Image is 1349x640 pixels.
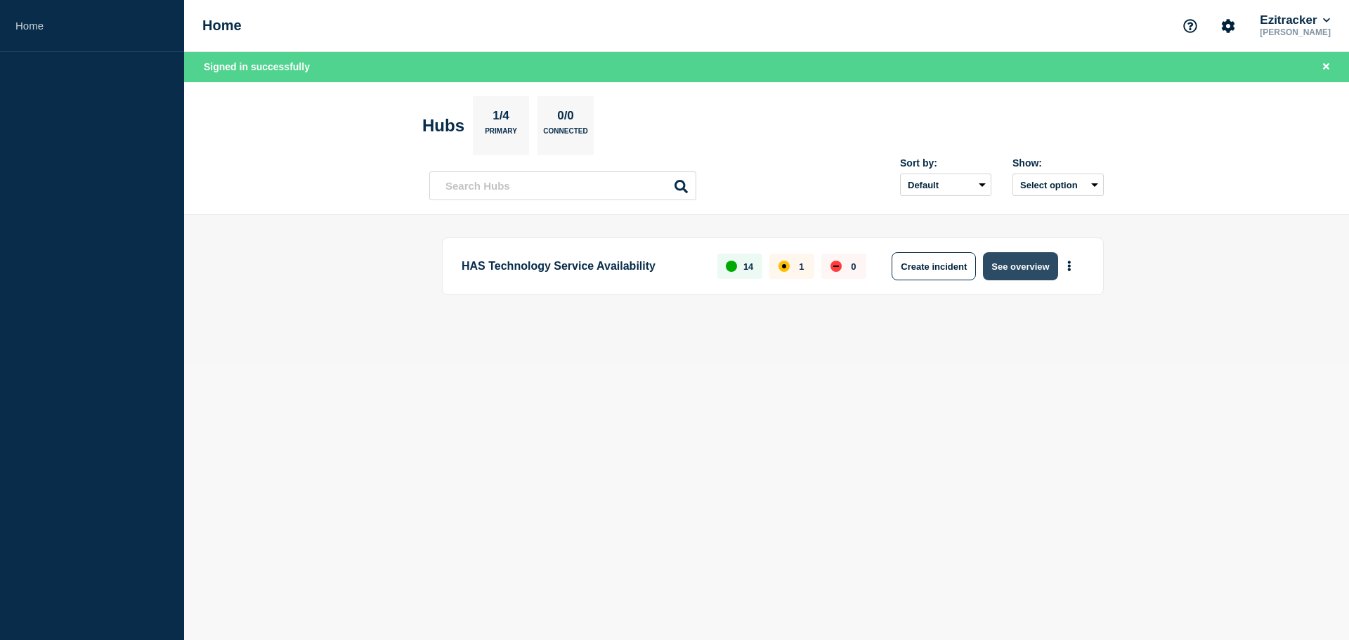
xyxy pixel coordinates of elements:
[485,127,517,142] p: Primary
[799,261,804,272] p: 1
[488,109,515,127] p: 1/4
[204,61,310,72] span: Signed in successfully
[1012,174,1104,196] button: Select option
[983,252,1057,280] button: See overview
[1257,27,1334,37] p: [PERSON_NAME]
[543,127,587,142] p: Connected
[1060,254,1078,280] button: More actions
[830,261,842,272] div: down
[429,171,696,200] input: Search Hubs
[1213,11,1243,41] button: Account settings
[1175,11,1205,41] button: Support
[552,109,580,127] p: 0/0
[202,18,242,34] h1: Home
[726,261,737,272] div: up
[1317,59,1335,75] button: Close banner
[422,116,464,136] h2: Hubs
[900,157,991,169] div: Sort by:
[900,174,991,196] select: Sort by
[851,261,856,272] p: 0
[892,252,976,280] button: Create incident
[1257,13,1333,27] button: Ezitracker
[462,252,701,280] p: HAS Technology Service Availability
[743,261,753,272] p: 14
[778,261,790,272] div: affected
[1012,157,1104,169] div: Show:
